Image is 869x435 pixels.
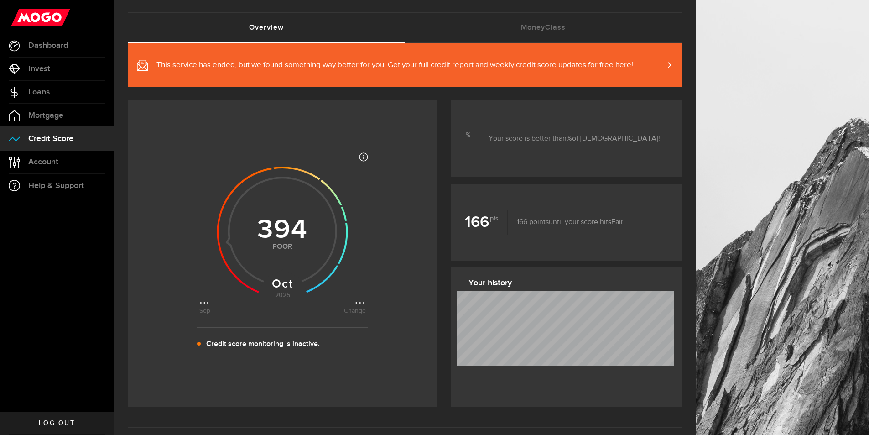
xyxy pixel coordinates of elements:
a: This service has ended, but we found something way better for you. Get your full credit report an... [128,43,682,87]
span: Help & Support [28,182,84,190]
span: Loans [28,88,50,96]
a: Overview [128,13,405,42]
span: Dashboard [28,42,68,50]
span: Mortgage [28,111,63,120]
a: MoneyClass [405,13,682,42]
span: This service has ended, but we found something way better for you. Get your full credit report an... [156,60,633,71]
span: 166 points [517,219,549,226]
h3: Your history [468,276,671,290]
span: Log out [39,420,75,426]
b: 166 [465,210,508,235]
span: Fair [611,219,623,226]
span: Invest [28,65,50,73]
button: Open LiveChat chat widget [7,4,35,31]
p: Credit score monitoring is inactive. [206,339,320,350]
ul: Tabs Navigation [128,12,682,43]
span: Account [28,158,58,166]
p: Your score is better than of [DEMOGRAPHIC_DATA]! [479,133,660,144]
span: Credit Score [28,135,73,143]
p: until your score hits [508,217,623,228]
